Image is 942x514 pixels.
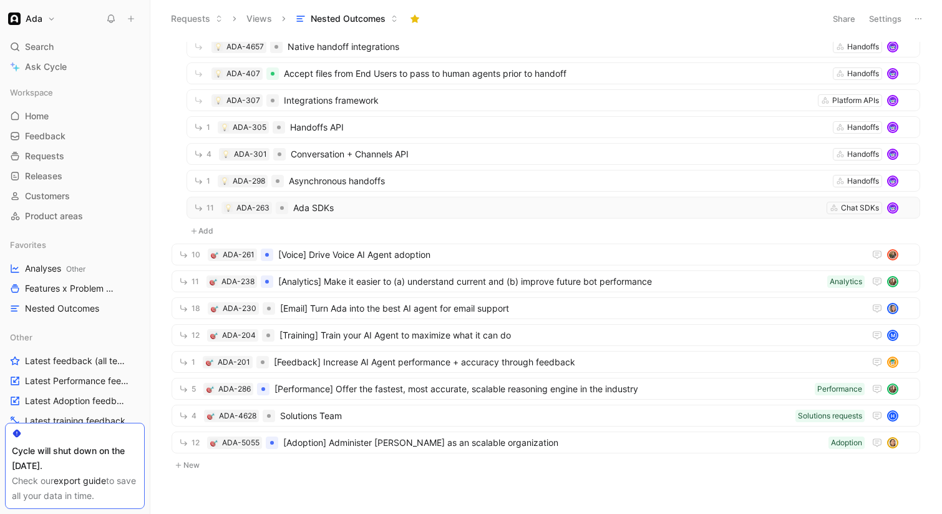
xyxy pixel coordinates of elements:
[25,150,64,162] span: Requests
[888,412,897,420] div: H
[12,473,138,503] div: Check our to save all your data in time.
[284,93,813,108] span: Integrations framework
[888,277,897,286] img: avatar
[172,270,920,292] a: 11🎯ADA-238[Analytics] Make it easier to (a) understand current and (b) improve future bot perform...
[288,39,828,54] span: Native handoff integrations
[192,305,200,312] span: 18
[206,412,215,420] button: 🎯
[172,297,920,319] a: 18🎯ADA-230[Email] Turn Ada into the best AI agent for email supportavatar
[172,244,920,265] a: 10🎯ADA-261[Voice] Drive Voice AI Agent adoptionavatar
[176,300,203,316] button: 18
[176,354,198,370] button: 1
[847,148,879,161] div: Handoffs
[5,127,145,146] a: Feedback
[280,408,790,423] span: Solutions Team
[205,358,214,367] div: 🎯
[206,124,210,131] span: 1
[5,147,145,166] a: Requests
[176,408,199,423] button: 4
[192,385,196,393] span: 5
[224,204,233,212] div: 💡
[187,224,218,239] button: Add
[5,235,145,254] div: Favorites
[211,305,218,312] img: 🎯
[888,204,897,212] img: avatar
[170,458,921,473] button: New
[210,438,218,447] button: 🎯
[863,10,907,27] button: Settings
[222,151,230,158] img: 💡
[192,439,200,447] span: 12
[214,69,223,78] div: 💡
[888,96,897,105] img: avatar
[25,39,54,54] span: Search
[176,327,202,343] button: 12
[5,107,145,126] a: Home
[187,170,920,192] a: 1💡ADA-298Asynchronous handoffsHandoffsavatar
[888,42,897,51] img: avatar
[210,304,219,313] button: 🎯
[172,378,920,400] a: 5🎯ADA-286[Performance] Offer the fastest, most accurate, scalable reasoning engine in the industr...
[888,69,897,78] img: avatar
[191,200,216,215] button: 11
[847,67,879,80] div: Handoffs
[798,410,862,422] div: Solutions requests
[209,277,218,286] button: 🎯
[191,146,214,162] button: 4
[172,405,920,427] a: 4🎯ADA-4628Solutions TeamSolutions requestsH
[226,94,260,107] div: ADA-307
[214,96,223,105] div: 💡
[888,385,897,393] img: avatar
[220,123,229,132] button: 💡
[236,202,269,214] div: ADA-263
[832,94,879,107] div: Platform APIs
[206,358,213,366] img: 🎯
[888,358,897,367] img: avatar
[888,304,897,313] img: avatar
[5,328,145,347] div: Other
[25,130,66,142] span: Feedback
[165,9,228,28] button: Requests
[176,435,202,450] button: 12
[280,301,865,316] span: [Email] Turn Ada into the best AI agent for email support
[847,41,879,53] div: Handoffs
[176,381,198,397] button: 5
[5,279,145,298] a: Features x Problem Area
[888,123,897,132] img: avatar
[25,302,99,315] span: Nested Outcomes
[54,475,106,486] a: export guide
[8,12,21,25] img: Ada
[215,97,222,104] img: 💡
[311,12,386,25] span: Nested Outcomes
[5,57,145,76] a: Ask Cycle
[206,177,210,185] span: 1
[206,385,215,393] button: 🎯
[25,395,128,407] span: Latest Adoption feedback
[290,120,828,135] span: Handoffs API
[192,251,200,259] span: 10
[210,332,218,339] img: 🎯
[888,177,897,185] img: avatar
[192,412,197,420] span: 4
[225,204,232,212] img: 💡
[841,202,879,214] div: Chat SDKs
[176,274,202,289] button: 11
[278,274,822,289] span: [Analytics] Make it easier to (a) understand current and (b) improve future bot performance
[211,251,218,259] img: 🎯
[847,121,879,134] div: Handoffs
[25,59,67,74] span: Ask Cycle
[233,121,266,134] div: ADA-305
[817,383,862,395] div: Performance
[5,299,145,318] a: Nested Outcomes
[25,415,125,427] span: Latest training feedback
[187,36,920,57] a: 💡ADA-4657Native handoff integrationsHandoffsavatar
[66,264,85,274] span: Other
[5,187,145,205] a: Customers
[187,143,920,165] a: 4💡ADA-301Conversation + Channels APIHandoffsavatar
[187,116,920,138] a: 1💡ADA-305Handoffs APIHandoffsavatar
[221,177,228,185] img: 💡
